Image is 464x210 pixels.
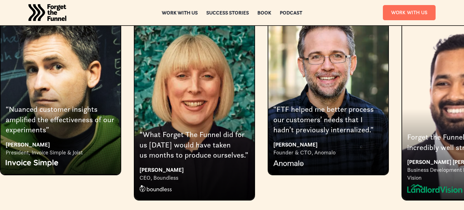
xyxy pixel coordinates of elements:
div: “FTF helped me better process our customers’ needs that I hadn’t previously internalized.” [273,104,383,135]
div: “Nuanced customer insights amplified the effectiveness of our experiments” [6,104,116,135]
div: [PERSON_NAME] [273,140,383,149]
div: [PERSON_NAME] [140,165,249,174]
a: Work with us [162,10,198,15]
a: Book [258,10,271,15]
a: Work With Us [383,5,436,20]
a: Podcast [280,10,302,15]
div: CEO, Boundless [140,174,249,182]
div: Founder & CTO, Anomalo [273,149,383,156]
div: President, Invoice Simple & Joist [6,149,116,156]
div: [PERSON_NAME] [6,140,116,149]
a: Success Stories [206,10,249,15]
div: “What Forget The Funnel did for us [DATE] would have taken us months to produce ourselves.” [140,129,249,160]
